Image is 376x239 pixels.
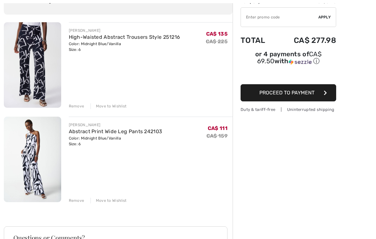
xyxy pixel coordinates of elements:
img: Sezzle [289,59,312,65]
s: CA$ 159 [206,133,228,139]
div: Color: Midnight Blue/Vanilla Size: 6 [69,135,163,147]
iframe: PayPal-paypal [241,68,336,82]
span: CA$ 135 [206,31,228,37]
div: Duty & tariff-free | Uninterrupted shipping [241,106,336,113]
div: Move to Wishlist [90,103,127,109]
div: Remove [69,198,84,203]
div: [PERSON_NAME] [69,28,180,33]
div: Color: Midnight Blue/Vanilla Size: 6 [69,41,180,52]
button: Proceed to Payment [241,84,336,101]
div: Move to Wishlist [90,198,127,203]
span: Proceed to Payment [259,90,315,96]
a: High-Waisted Abstract Trousers Style 251216 [69,34,180,40]
td: Total [241,30,276,51]
span: CA$ 69.50 [257,50,322,65]
span: CA$ 111 [208,125,228,131]
div: [PERSON_NAME] [69,122,163,128]
td: CA$ 277.98 [276,30,336,51]
img: Abstract Print Wide Leg Pants 242103 [4,117,61,202]
input: Promo code [241,8,318,27]
img: High-Waisted Abstract Trousers Style 251216 [4,22,61,108]
s: CA$ 225 [206,38,228,44]
a: Abstract Print Wide Leg Pants 242103 [69,128,163,134]
div: Remove [69,103,84,109]
div: or 4 payments of with [241,51,336,65]
div: or 4 payments ofCA$ 69.50withSezzle Click to learn more about Sezzle [241,51,336,68]
span: Apply [318,14,331,20]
